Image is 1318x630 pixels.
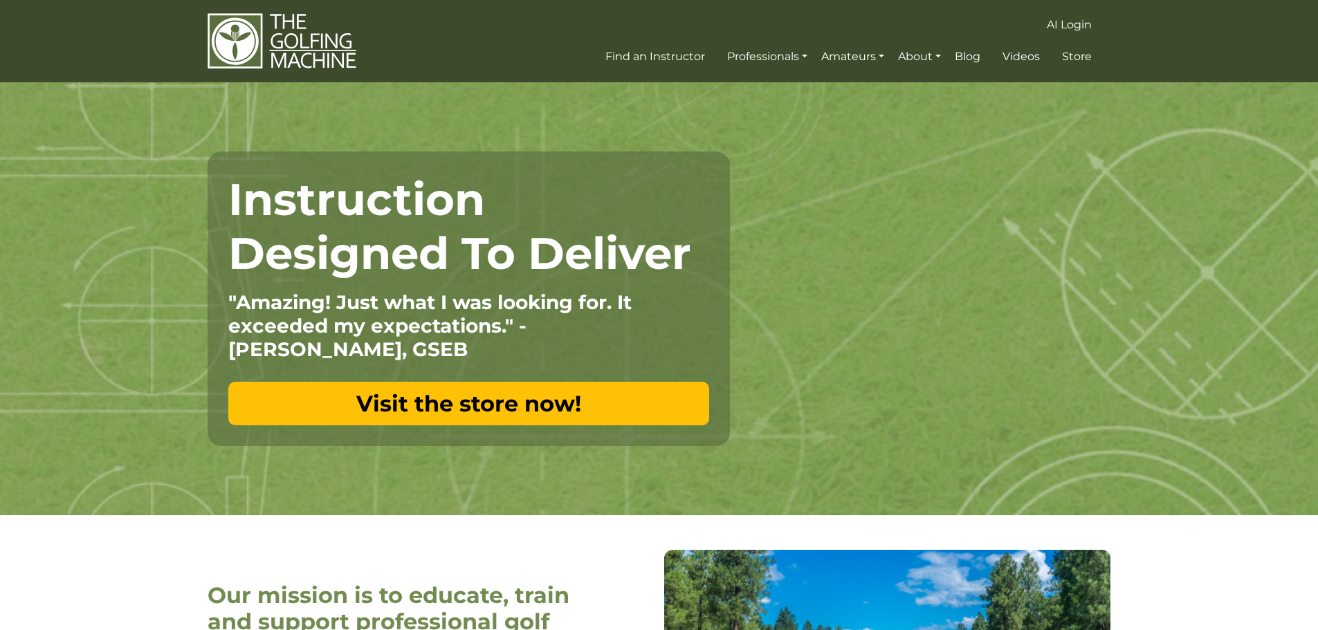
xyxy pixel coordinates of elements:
[999,44,1043,69] a: Videos
[1047,18,1092,31] span: AI Login
[724,44,811,69] a: Professionals
[208,12,356,70] img: The Golfing Machine
[955,50,980,63] span: Blog
[228,290,709,361] p: "Amazing! Just what I was looking for. It exceeded my expectations." - [PERSON_NAME], GSEB
[605,50,705,63] span: Find an Instructor
[228,172,709,280] h1: Instruction Designed To Deliver
[602,44,708,69] a: Find an Instructor
[1003,50,1040,63] span: Videos
[951,44,984,69] a: Blog
[1043,12,1095,37] a: AI Login
[895,44,944,69] a: About
[1059,44,1095,69] a: Store
[228,382,709,425] a: Visit the store now!
[1062,50,1092,63] span: Store
[818,44,888,69] a: Amateurs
